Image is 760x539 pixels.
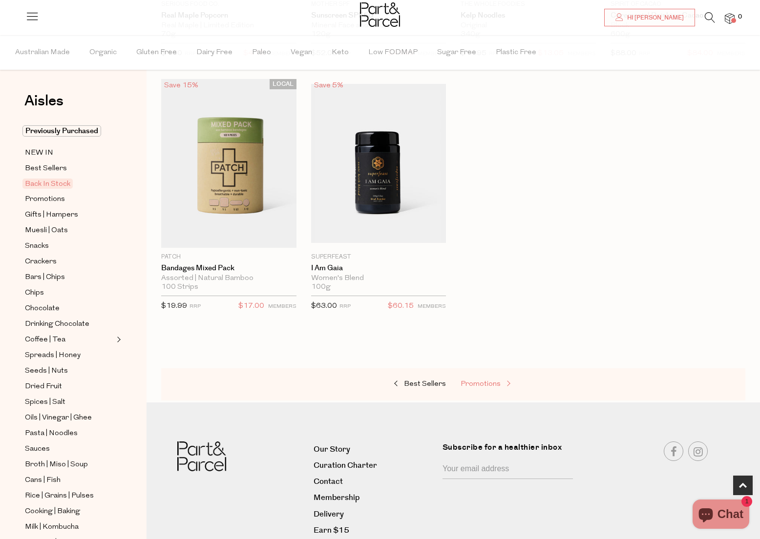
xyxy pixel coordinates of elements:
[443,460,573,479] input: Your email address
[725,13,735,23] a: 0
[25,209,114,221] a: Gifts | Hampers
[404,380,446,388] span: Best Sellers
[114,334,121,345] button: Expand/Collapse Coffee | Tea
[25,240,114,252] a: Snacks
[314,443,435,456] a: Our Story
[443,441,579,460] label: Subscribe for a healthier inbox
[161,264,296,273] a: Bandages Mixed Pack
[161,302,187,310] span: $19.99
[314,524,435,537] a: Earn $15
[25,365,68,377] span: Seeds | Nuts
[25,256,114,268] a: Crackers
[25,319,89,330] span: Drinking Chocolate
[25,194,65,205] span: Promotions
[25,397,65,408] span: Spices | Salt
[368,36,418,70] span: Low FODMAP
[25,365,114,377] a: Seeds | Nuts
[25,428,78,439] span: Pasta | Noodles
[291,36,312,70] span: Vegan
[311,79,346,92] div: Save 5%
[25,318,114,330] a: Drinking Chocolate
[177,441,226,471] img: Part&Parcel
[252,36,271,70] span: Paleo
[461,380,501,388] span: Promotions
[604,9,695,26] a: Hi [PERSON_NAME]
[89,36,117,70] span: Organic
[690,499,752,531] inbox-online-store-chat: Shopify online store chat
[25,459,88,471] span: Broth | Miso | Soup
[15,36,70,70] span: Australian Made
[311,253,446,261] p: SuperFeast
[314,475,435,488] a: Contact
[437,36,476,70] span: Sugar Free
[311,302,337,310] span: $63.00
[25,349,114,361] a: Spreads | Honey
[625,14,684,22] span: Hi [PERSON_NAME]
[161,253,296,261] p: Patch
[196,36,232,70] span: Dairy Free
[418,304,446,309] small: MEMBERS
[25,271,114,283] a: Bars | Chips
[25,412,92,424] span: Oils | Vinegar | Ghee
[25,193,114,205] a: Promotions
[25,272,65,283] span: Bars | Chips
[25,396,114,408] a: Spices | Salt
[314,508,435,521] a: Delivery
[25,459,114,471] a: Broth | Miso | Soup
[238,300,264,313] span: $17.00
[25,443,50,455] span: Sauces
[314,459,435,472] a: Curation Charter
[25,475,61,486] span: Cans | Fish
[311,264,446,273] a: I am Gaia
[496,36,536,70] span: Plastic Free
[136,36,177,70] span: Gluten Free
[24,94,63,118] a: Aisles
[360,2,400,27] img: Part&Parcel
[25,380,114,393] a: Dried Fruit
[461,378,558,391] a: Promotions
[25,287,44,299] span: Chips
[25,334,114,346] a: Coffee | Tea
[25,506,80,518] span: Cooking | Baking
[25,225,68,237] span: Muesli | Oats
[25,178,114,190] a: Back In Stock
[25,427,114,439] a: Pasta | Noodles
[25,224,114,237] a: Muesli | Oats
[24,90,63,112] span: Aisles
[190,304,201,309] small: RRP
[25,412,114,424] a: Oils | Vinegar | Ghee
[736,13,744,21] span: 0
[25,147,114,159] a: NEW IN
[270,79,296,89] span: LOCAL
[22,179,73,189] span: Back In Stock
[25,521,114,533] a: Milk | Kombucha
[388,300,414,313] span: $60.15
[348,378,446,391] a: Best Sellers
[25,490,114,502] a: Rice | Grains | Pulses
[25,256,57,268] span: Crackers
[25,443,114,455] a: Sauces
[25,350,81,361] span: Spreads | Honey
[161,79,296,248] img: Bandages Mixed Pack
[25,302,114,315] a: Chocolate
[161,79,201,92] div: Save 15%
[25,125,114,137] a: Previously Purchased
[25,474,114,486] a: Cans | Fish
[25,303,60,315] span: Chocolate
[25,381,62,393] span: Dried Fruit
[161,274,296,283] div: Assorted | Natural Bamboo
[311,84,446,243] img: I am Gaia
[25,209,78,221] span: Gifts | Hampers
[311,283,331,292] span: 100g
[25,490,94,502] span: Rice | Grains | Pulses
[25,240,49,252] span: Snacks
[332,36,349,70] span: Keto
[25,334,65,346] span: Coffee | Tea
[314,491,435,504] a: Membership
[22,125,101,137] span: Previously Purchased
[268,304,296,309] small: MEMBERS
[339,304,351,309] small: RRP
[25,163,67,175] span: Best Sellers
[311,274,446,283] div: Women's Blend
[25,287,114,299] a: Chips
